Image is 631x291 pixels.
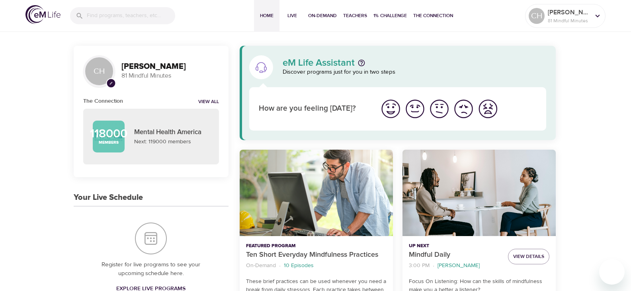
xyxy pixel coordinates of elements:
p: Mindful Daily [409,250,502,260]
p: Register for live programs to see your upcoming schedule here. [90,260,213,278]
p: Up Next [409,242,502,250]
button: I'm feeling bad [451,97,476,121]
p: [PERSON_NAME] [438,262,480,270]
img: bad [453,98,475,120]
img: great [380,98,402,120]
span: View Details [513,252,544,261]
button: I'm feeling ok [427,97,451,121]
span: Live [283,12,302,20]
button: Mindful Daily [402,150,556,236]
p: 118000 [90,128,127,140]
p: 81 Mindful Minutes [121,71,219,80]
p: 3:00 PM [409,262,430,270]
span: The Connection [413,12,453,20]
iframe: Button to launch messaging window [599,259,625,285]
li: · [279,260,281,271]
nav: breadcrumb [409,260,502,271]
h3: [PERSON_NAME] [121,62,219,71]
button: I'm feeling great [379,97,403,121]
img: good [404,98,426,120]
p: Discover programs just for you in two steps [283,68,547,77]
input: Find programs, teachers, etc... [87,7,175,24]
img: ok [428,98,450,120]
p: 10 Episodes [284,262,314,270]
button: View Details [508,249,549,264]
p: [PERSON_NAME] [548,8,590,17]
button: Ten Short Everyday Mindfulness Practices [240,150,393,236]
p: Next: 119000 members [134,138,209,146]
img: Your Live Schedule [135,223,167,254]
div: CH [529,8,545,24]
span: 1% Challenge [373,12,407,20]
p: Members [99,140,119,146]
h6: The Connection [83,97,123,105]
nav: breadcrumb [246,260,387,271]
a: View all notifications [198,99,219,105]
button: I'm feeling worst [476,97,500,121]
p: Ten Short Everyday Mindfulness Practices [246,250,387,260]
p: How are you feeling [DATE]? [259,103,369,115]
h3: Your Live Schedule [74,193,143,202]
p: eM Life Assistant [283,58,355,68]
p: 81 Mindful Minutes [548,17,590,24]
div: CH [83,55,115,87]
span: On-Demand [308,12,337,20]
span: Home [257,12,276,20]
p: Mental Health America [134,127,209,138]
img: worst [477,98,499,120]
button: I'm feeling good [403,97,427,121]
img: eM Life Assistant [255,61,268,74]
p: On-Demand [246,262,276,270]
li: · [433,260,434,271]
img: logo [25,5,61,24]
p: Featured Program [246,242,387,250]
span: Teachers [343,12,367,20]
